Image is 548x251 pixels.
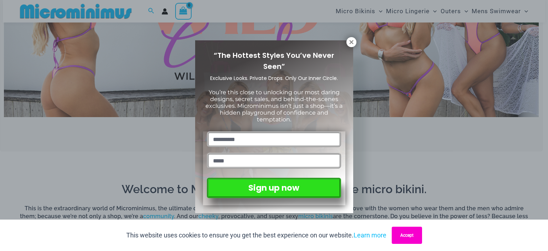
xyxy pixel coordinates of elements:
span: “The Hottest Styles You’ve Never Seen” [214,50,334,71]
span: Exclusive Looks. Private Drops. Only Our Inner Circle. [210,75,338,82]
button: Accept [392,227,422,244]
a: Learn more [354,231,386,239]
button: Sign up now [207,178,341,198]
p: This website uses cookies to ensure you get the best experience on our website. [126,230,386,241]
button: Close [346,37,356,47]
span: You’re this close to unlocking our most daring designs, secret sales, and behind-the-scenes exclu... [205,89,342,123]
